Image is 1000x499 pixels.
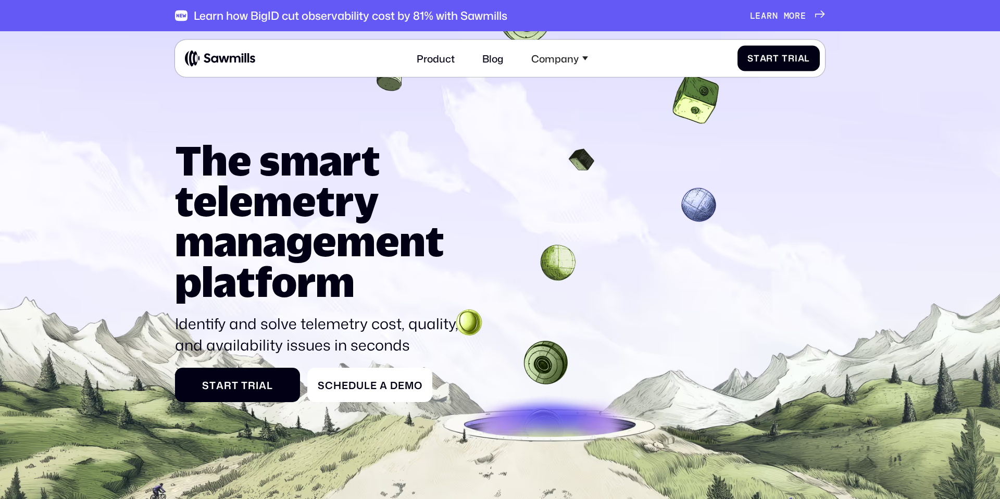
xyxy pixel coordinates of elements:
span: S [318,379,325,391]
span: c [325,379,333,391]
span: o [414,379,422,391]
a: StartTrial [737,45,820,71]
span: i [256,379,259,391]
span: e [755,10,761,21]
span: t [773,53,779,64]
span: a [380,379,387,391]
p: Identify and solve telemetry cost, quality, and availability issues in seconds [175,313,465,355]
div: Learn how BigID cut observability cost by 81% with Sawmills [194,9,507,22]
span: a [216,379,224,391]
span: e [398,379,405,391]
span: S [747,53,754,64]
div: Company [531,52,579,64]
a: Learnmore [750,10,825,21]
span: r [788,53,795,64]
span: D [390,379,398,391]
span: e [801,10,806,21]
span: m [784,10,790,21]
span: T [782,53,788,64]
h1: The smart telemetry management platform [175,140,465,302]
a: Blog [475,45,511,72]
span: r [248,379,256,391]
span: e [370,379,377,391]
span: t [209,379,216,391]
span: e [342,379,348,391]
span: r [795,10,801,21]
span: m [405,379,414,391]
span: d [348,379,356,391]
span: T [241,379,248,391]
span: o [789,10,795,21]
span: a [761,10,767,21]
span: l [267,379,273,391]
span: t [232,379,239,391]
span: u [356,379,364,391]
span: L [750,10,756,21]
span: n [772,10,778,21]
span: l [804,53,810,64]
span: r [767,10,772,21]
div: Company [523,45,595,72]
a: Product [409,45,463,72]
span: a [798,53,805,64]
span: h [333,379,342,391]
a: StartTrial [175,368,300,402]
span: S [202,379,209,391]
span: l [364,379,370,391]
span: r [224,379,232,391]
span: i [795,53,798,64]
span: t [754,53,760,64]
span: a [259,379,267,391]
span: a [760,53,767,64]
span: r [766,53,773,64]
a: ScheduleaDemo [307,368,432,402]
